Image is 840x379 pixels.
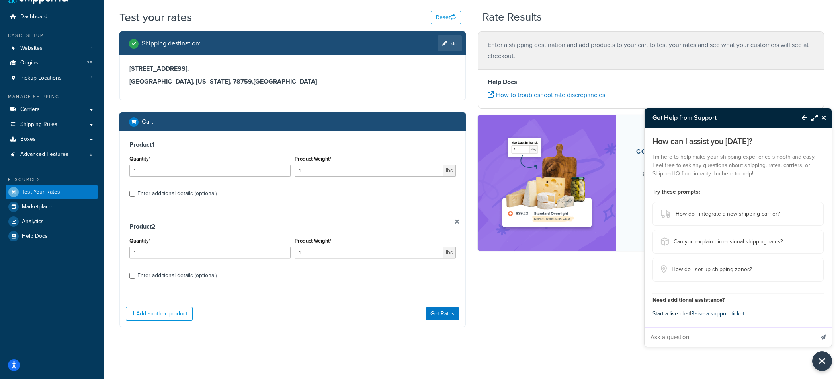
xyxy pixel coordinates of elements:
[794,109,807,127] button: Back to Resource Center
[137,188,217,199] div: Enter additional details (optional)
[6,200,98,214] a: Marketplace
[6,147,98,162] a: Advanced Features5
[6,10,98,24] a: Dashboard
[426,307,459,320] button: Get Rates
[20,106,40,113] span: Carriers
[295,247,443,258] input: 0.00
[6,41,98,56] a: Websites1
[129,141,456,149] h3: Product 1
[137,270,217,281] div: Enter additional details (optional)
[652,136,824,147] p: How can I assist you [DATE]?
[6,185,98,199] a: Test Your Rates
[812,351,832,371] button: Close Resource Center
[91,45,92,52] span: 1
[6,93,98,100] div: Manage Shipping
[635,169,805,189] div: 82% of online shoppers prefer to buy from retailers who show estimated delivery dates
[807,109,818,127] button: Maximize Resource Center
[6,147,98,162] li: Advanced Features
[6,71,98,86] li: Pickup Locations
[142,118,155,125] h2: Cart :
[129,191,135,197] input: Enter additional details (optional)
[6,41,98,56] li: Websites
[129,65,456,73] h3: [STREET_ADDRESS],
[22,204,52,210] span: Marketplace
[455,219,459,224] a: Remove Item
[20,75,62,82] span: Pickup Locations
[6,132,98,147] a: Boxes
[6,56,98,70] li: Origins
[6,71,98,86] a: Pickup Locations1
[119,10,192,25] h1: Test your rates
[6,117,98,132] a: Shipping Rules
[818,113,832,122] button: Close Resource Center
[6,32,98,39] div: Basic Setup
[129,156,150,162] label: Quantity*
[6,214,98,229] a: Analytics
[126,307,193,321] button: Add another product
[129,238,150,244] label: Quantity*
[87,60,92,66] span: 38
[91,75,92,82] span: 1
[815,327,832,347] button: Send message
[645,328,814,347] input: Ask a question
[652,308,690,319] button: Start a live chat
[674,236,783,247] span: Can you explain dimensional shipping rates?
[635,148,805,163] div: Convert more carts with delivery date & time
[652,296,824,304] h4: Need additional assistance?
[295,156,331,162] label: Product Weight*
[672,264,752,275] span: How do I set up shipping zones?
[676,208,780,220] span: How do I integrate a new shipping carrier?
[129,273,135,279] input: Enter additional details (optional)
[142,40,201,47] h2: Shipping destination :
[443,247,456,258] span: lbs
[129,78,456,86] h3: [GEOGRAPHIC_DATA], [US_STATE], 78759 , [GEOGRAPHIC_DATA]
[652,188,824,196] h4: Try these prompts:
[488,77,814,87] h4: Help Docs
[20,121,57,128] span: Shipping Rules
[295,165,443,177] input: 0.00
[20,14,47,20] span: Dashboard
[20,136,36,143] span: Boxes
[652,258,824,282] button: How do I set up shipping zones?
[652,308,824,319] p: |
[22,189,60,196] span: Test Your Rates
[6,56,98,70] a: Origins38
[295,238,331,244] label: Product Weight*
[20,60,38,66] span: Origins
[22,233,48,240] span: Help Docs
[438,35,462,51] a: Edit
[129,247,291,258] input: 0
[129,223,456,231] h3: Product 2
[488,39,814,62] p: Enter a shipping destination and add products to your cart to test your rates and see what your c...
[90,151,92,158] span: 5
[691,309,746,318] a: Raise a support ticket.
[652,153,824,178] p: I'm here to help make your shipping experience smooth and easy. Feel free to ask any questions ab...
[645,108,794,127] h3: Get Help from Support
[6,102,98,117] a: Carriers
[652,230,824,254] button: Can you explain dimensional shipping rates?
[483,11,542,23] h2: Rate Results
[129,165,291,177] input: 0
[443,165,456,177] span: lbs
[6,176,98,183] div: Resources
[497,127,597,239] img: feature-image-ddt-36eae7f7280da8017bfb280eaccd9c446f90b1fe08728e4019434db127062ab4.png
[431,11,461,24] button: Reset
[488,90,605,99] a: How to troubleshoot rate discrepancies
[20,151,68,158] span: Advanced Features
[22,218,44,225] span: Analytics
[6,229,98,243] a: Help Docs
[652,202,824,226] button: How do I integrate a new shipping carrier?
[20,45,43,52] span: Websites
